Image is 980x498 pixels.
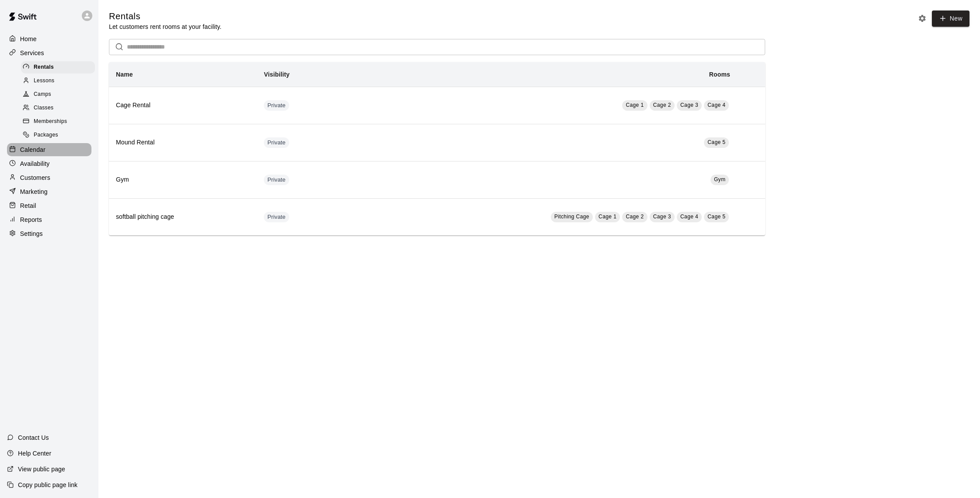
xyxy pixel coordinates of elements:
a: Retail [7,199,91,212]
div: This service is hidden, and can only be accessed via a direct link [264,212,289,222]
p: Customers [20,173,50,182]
div: Lessons [21,75,95,87]
span: Camps [34,90,51,99]
h6: Cage Rental [116,101,250,110]
span: Memberships [34,117,67,126]
p: Contact Us [18,433,49,442]
a: Classes [21,102,98,115]
div: This service is hidden, and can only be accessed via a direct link [264,137,289,148]
span: Packages [34,131,58,140]
span: Private [264,139,289,147]
p: Copy public page link [18,480,77,489]
div: Camps [21,88,95,101]
div: Classes [21,102,95,114]
a: Rentals [21,60,98,74]
span: Gym [714,176,726,182]
div: This service is hidden, and can only be accessed via a direct link [264,175,289,185]
span: Rentals [34,63,54,72]
p: Availability [20,159,50,168]
p: Home [20,35,37,43]
p: Help Center [18,449,51,458]
p: Reports [20,215,42,224]
p: Marketing [20,187,48,196]
span: Cage 3 [653,214,671,220]
div: Memberships [21,116,95,128]
a: New [932,11,969,27]
b: Visibility [264,71,290,78]
a: Camps [21,88,98,102]
span: Cage 5 [707,139,725,145]
span: Cage 2 [653,102,671,108]
span: Private [264,213,289,221]
a: Marketing [7,185,91,198]
p: Services [20,49,44,57]
span: Cage 3 [680,102,698,108]
button: Rental settings [916,12,929,25]
span: Pitching Cage [554,214,589,220]
a: Memberships [21,115,98,129]
span: Cage 1 [626,102,644,108]
p: Let customers rent rooms at your facility. [109,22,221,31]
a: Home [7,32,91,46]
span: Cage 5 [707,214,725,220]
span: Lessons [34,77,55,85]
span: Cage 4 [680,214,698,220]
a: Availability [7,157,91,170]
h5: Rentals [109,11,221,22]
h6: Mound Rental [116,138,250,147]
div: Rentals [21,61,95,74]
span: Private [264,176,289,184]
h6: softball pitching cage [116,212,250,222]
a: Packages [21,129,98,142]
a: Lessons [21,74,98,88]
table: simple table [109,62,765,235]
div: This service is hidden, and can only be accessed via a direct link [264,100,289,111]
p: Settings [20,229,43,238]
h6: Gym [116,175,250,185]
p: View public page [18,465,65,473]
a: Settings [7,227,91,240]
a: Reports [7,213,91,226]
b: Rooms [709,71,730,78]
span: Private [264,102,289,110]
span: Cage 1 [598,214,616,220]
b: Name [116,71,133,78]
p: Calendar [20,145,45,154]
span: Cage 4 [707,102,725,108]
p: Retail [20,201,36,210]
span: Classes [34,104,53,112]
a: Customers [7,171,91,184]
a: Services [7,46,91,60]
div: Packages [21,129,95,141]
span: Cage 2 [626,214,644,220]
a: Calendar [7,143,91,156]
